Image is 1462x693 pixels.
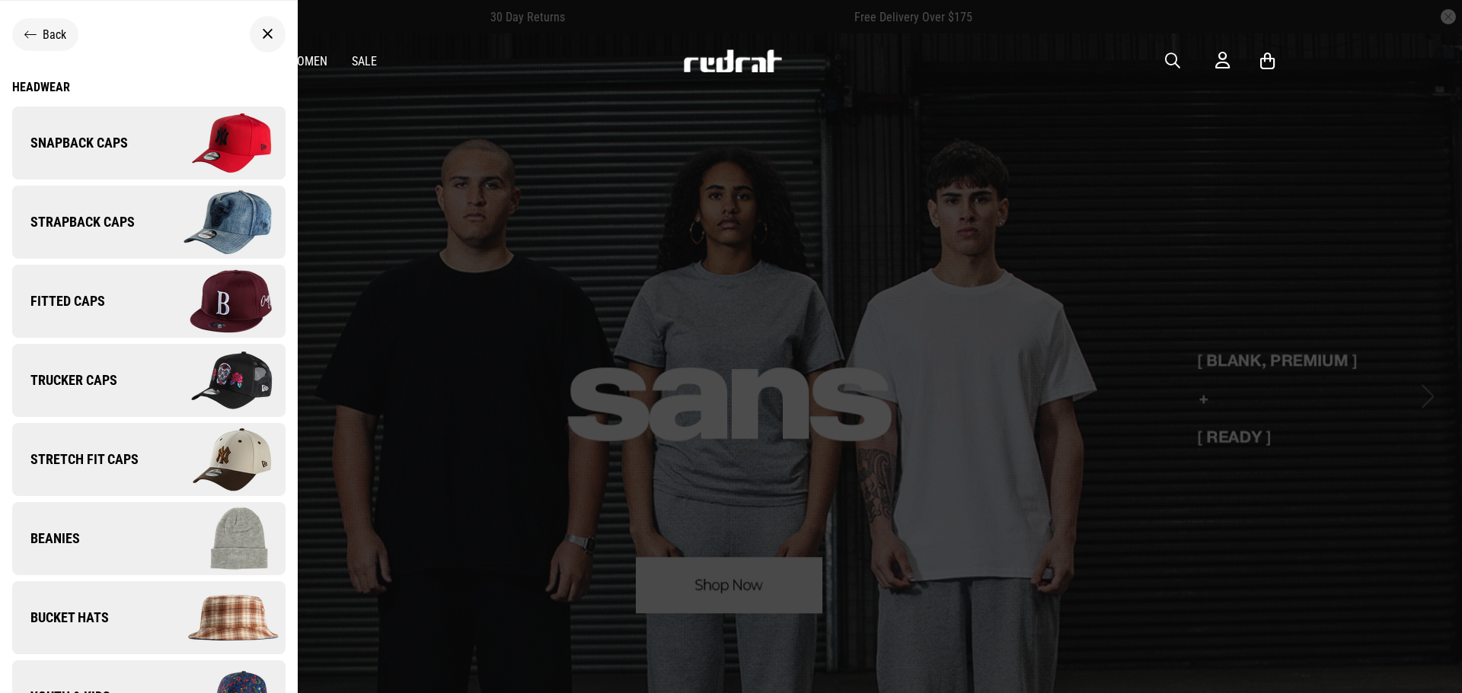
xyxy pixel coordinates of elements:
[12,529,80,548] span: Beanies
[12,80,286,94] a: Headwear
[43,27,66,42] span: Back
[148,263,285,339] img: Company
[148,580,285,656] img: Company
[148,105,285,181] img: Company
[12,502,286,575] a: Beanies Company
[682,49,783,72] img: Redrat logo
[12,581,286,654] a: Bucket Hats Company
[12,134,128,152] span: Snapback Caps
[12,6,58,52] button: Open LiveChat chat widget
[148,501,285,577] img: Company
[12,292,105,310] span: Fitted Caps
[12,106,286,180] a: Snapback Caps Company
[12,450,139,469] span: Stretch Fit Caps
[148,421,285,497] img: Company
[148,342,285,418] img: Company
[12,265,286,338] a: Fitted Caps Company
[12,186,286,259] a: Strapback Caps Company
[12,371,117,389] span: Trucker Caps
[352,54,377,68] a: Sale
[148,184,285,260] img: Company
[12,344,286,417] a: Trucker Caps Company
[288,54,327,68] a: Women
[12,609,109,627] span: Bucket Hats
[12,213,135,231] span: Strapback Caps
[12,423,286,496] a: Stretch Fit Caps Company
